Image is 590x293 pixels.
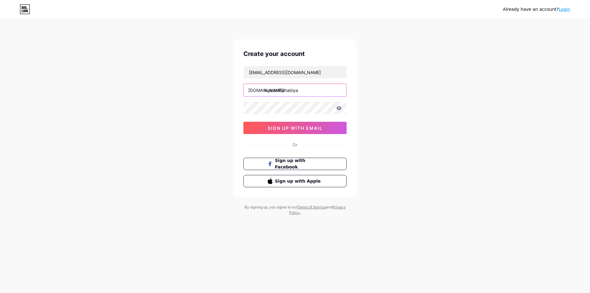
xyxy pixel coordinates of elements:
[559,7,570,12] a: Login
[243,49,347,58] div: Create your account
[275,178,323,184] span: Sign up with Apple
[293,141,297,148] div: Or
[243,204,347,216] div: By signing up, you agree to our and .
[243,158,347,170] button: Sign up with Facebook
[248,87,285,93] div: [DOMAIN_NAME]/
[244,84,346,96] input: username
[243,175,347,187] button: Sign up with Apple
[243,122,347,134] button: sign up with email
[268,125,323,131] span: sign up with email
[244,66,346,78] input: Email
[275,157,323,170] span: Sign up with Facebook
[503,6,570,13] div: Already have an account?
[297,205,326,209] a: Terms of Service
